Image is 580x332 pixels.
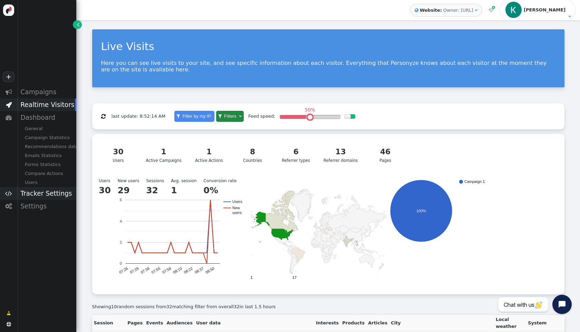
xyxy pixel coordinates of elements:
b: 1 [171,185,177,195]
a: 30Users [98,143,138,168]
text: New [232,206,240,210]
div: Feed speed: [248,113,275,120]
div: 13 [323,146,358,158]
text: 17 [292,276,296,280]
a:  Filters  [216,111,244,122]
div: General [17,124,76,133]
p: Here you can see live visits to your site, and see specific information about each visitor. Every... [101,60,555,73]
span:  [6,89,12,95]
text: 0 [119,262,122,266]
text: 08:50 [204,266,215,274]
a: 1Active Actions [189,143,229,168]
div: Forms Statistics [17,160,76,169]
span:  [101,114,106,119]
div: Settings [17,200,76,213]
text: 07:58 [161,266,172,274]
a: 13Referrer domains [320,143,362,168]
div: 30 [103,146,134,158]
div: Emails Statistics [17,151,76,160]
a: 8Countries [233,143,272,168]
td: Sessions [146,178,171,184]
text: 2 [119,240,122,244]
img: logo-icon.svg [3,4,14,16]
div: 1 [146,146,181,158]
div: Showing random sessions from matching filter from overall in last 1.5 hours [92,303,564,310]
div: Tracker Settings [17,187,76,200]
th: User data [194,315,314,331]
div: Pages [369,146,401,164]
svg: A chart. [97,180,249,283]
text: 07:55 [151,266,161,274]
span:  [6,114,12,121]
div: Realtime Visitors [17,98,76,111]
text: 07:26 [118,266,128,274]
text: 08:10 [172,266,183,274]
th: Interests [314,315,340,331]
span:  [5,203,12,209]
a:  Filter by my IP [174,111,214,122]
a:  [73,20,81,29]
div: 50% [303,108,317,112]
span:  [492,5,495,10]
span: last update: 8:52:14 AM [112,114,165,119]
text: Campaign 1 [464,180,485,184]
svg: A chart. [249,180,387,283]
div: Campaigns [17,86,76,98]
th: Session [92,315,126,331]
div: 1 [193,146,225,158]
svg: A chart. [389,180,493,283]
span:  [5,190,12,197]
button:  [97,110,110,122]
img: ACg8ocJLZrfda3-68Kk0Ix-Ws0AqpVswhwUP871cWeR900az6yAuKg=s96-c [505,2,522,18]
th: Events [144,315,165,331]
text: users [232,211,242,215]
a: + [3,71,14,82]
span:  [239,114,242,118]
a: 1Active Campaigns [142,143,185,168]
span:  [568,14,571,19]
b: 32 [146,185,158,195]
b: 0% [204,185,218,195]
span:  [7,322,11,326]
span:  [77,21,79,28]
text: 100% [416,209,426,213]
span:  [475,8,477,12]
text: 4 [119,219,122,223]
div: Recommendations data [17,142,76,151]
th: Audiences [165,315,194,331]
div: 46 [369,146,401,158]
text: 07:29 [129,266,139,274]
div: 6 [280,146,312,158]
text: Users [232,200,242,204]
th: System [526,315,564,331]
td: Conversion rate [204,178,243,184]
text: 08:22 [183,266,193,274]
span: 10 [111,304,117,309]
span: Filter by my IP [181,114,213,119]
span: Filters [223,114,238,119]
span:  [489,8,494,12]
span:  [218,114,222,118]
div: Users [103,146,134,164]
th: Products [340,315,366,331]
th: Articles [366,315,389,331]
div: Users [17,178,76,187]
div: [PERSON_NAME] [524,7,567,13]
span:  [415,7,418,14]
div: Referrer types [280,146,312,164]
span: 32 [234,304,240,309]
div: Active Campaigns [146,146,181,164]
a: 6Referrer types [276,143,316,168]
div: 8 [237,146,269,158]
div: Compare Actions [17,169,76,178]
text: 1 [250,276,252,280]
text: 08:37 [194,266,204,274]
span: 32 [166,304,172,309]
span:  [7,310,11,317]
div: Dashboard [17,111,76,124]
div: Live Visits [101,38,555,54]
span:  [6,101,12,108]
th: Local weather [494,315,526,331]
